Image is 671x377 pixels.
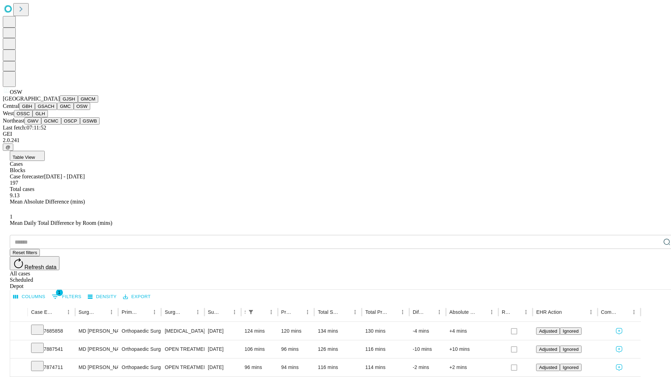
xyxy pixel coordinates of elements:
button: Show filters [50,291,83,302]
span: OSW [10,89,22,95]
button: GMC [57,103,73,110]
div: Total Scheduled Duration [318,309,340,315]
div: 94 mins [281,358,311,376]
div: Resolved in EHR [502,309,511,315]
button: Menu [350,307,360,317]
button: Menu [193,307,203,317]
button: Ignored [560,346,581,353]
div: 7887541 [31,340,72,358]
div: -4 mins [413,322,442,340]
button: Menu [107,307,116,317]
div: 2.0.241 [3,137,668,143]
span: Case forecaster [10,173,44,179]
button: Menu [434,307,444,317]
button: Density [86,291,118,302]
button: Expand [14,362,24,374]
span: Central [3,103,19,109]
button: Sort [388,307,398,317]
span: Table View [13,155,35,160]
button: GMCM [78,95,98,103]
button: Sort [563,307,572,317]
div: Comments [601,309,619,315]
button: Menu [487,307,497,317]
button: Ignored [560,364,581,371]
button: Expand [14,325,24,338]
button: Sort [511,307,521,317]
div: Predicted In Room Duration [281,309,293,315]
button: Export [121,291,152,302]
button: Sort [425,307,434,317]
button: Ignored [560,327,581,335]
span: Adjusted [539,328,557,334]
div: +4 mins [449,322,495,340]
span: [GEOGRAPHIC_DATA] [3,96,60,102]
button: GLH [33,110,48,117]
button: Reset filters [10,249,40,256]
span: Adjusted [539,365,557,370]
div: Total Predicted Duration [365,309,387,315]
button: Sort [97,307,107,317]
span: @ [6,145,10,150]
span: Ignored [563,365,578,370]
button: Sort [183,307,193,317]
button: GJSH [60,95,78,103]
span: [DATE] - [DATE] [44,173,85,179]
button: Adjusted [536,327,560,335]
div: 114 mins [365,358,406,376]
button: Select columns [12,291,47,302]
div: OPEN TREATMENT DISTAL [MEDICAL_DATA] FRACTURE [165,358,201,376]
button: Refresh data [10,256,59,270]
div: 126 mins [318,340,358,358]
button: Sort [340,307,350,317]
div: Scheduled In Room Duration [245,309,245,315]
div: [DATE] [208,340,238,358]
button: GWV [24,117,41,125]
span: Mean Daily Total Difference by Room (mins) [10,220,112,226]
div: Case Epic Id [31,309,53,315]
span: Ignored [563,328,578,334]
span: Total cases [10,186,34,192]
div: 96 mins [245,358,274,376]
button: Menu [266,307,276,317]
span: West [3,110,14,116]
button: Sort [619,307,629,317]
button: GSACH [35,103,57,110]
div: -10 mins [413,340,442,358]
div: Orthopaedic Surgery [122,358,158,376]
div: 7685858 [31,322,72,340]
span: Ignored [563,347,578,352]
span: 197 [10,180,18,186]
div: 106 mins [245,340,274,358]
span: 1 [10,214,13,220]
button: GCMC [41,117,61,125]
div: 130 mins [365,322,406,340]
div: MD [PERSON_NAME] [PERSON_NAME] Md [79,358,115,376]
button: GSWB [80,117,100,125]
button: Sort [54,307,64,317]
div: 116 mins [318,358,358,376]
div: GEI [3,131,668,137]
div: Difference [413,309,424,315]
button: Adjusted [536,346,560,353]
button: GBH [19,103,35,110]
div: Orthopaedic Surgery [122,322,158,340]
div: Surgery Date [208,309,219,315]
div: 134 mins [318,322,358,340]
button: Sort [220,307,230,317]
button: Sort [477,307,487,317]
button: Menu [150,307,159,317]
span: 1 [56,289,63,296]
div: 7874711 [31,358,72,376]
div: Surgeon Name [79,309,96,315]
button: Menu [64,307,73,317]
button: OSCP [61,117,80,125]
span: Mean Absolute Difference (mins) [10,199,85,205]
button: Expand [14,343,24,356]
button: Sort [257,307,266,317]
button: OSW [74,103,91,110]
button: Table View [10,151,45,161]
div: OPEN TREATMENT TRIMALLEOLAR [MEDICAL_DATA] [165,340,201,358]
div: [MEDICAL_DATA] ANKLE WITH IMPLANT [165,322,201,340]
div: -2 mins [413,358,442,376]
button: Menu [398,307,407,317]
